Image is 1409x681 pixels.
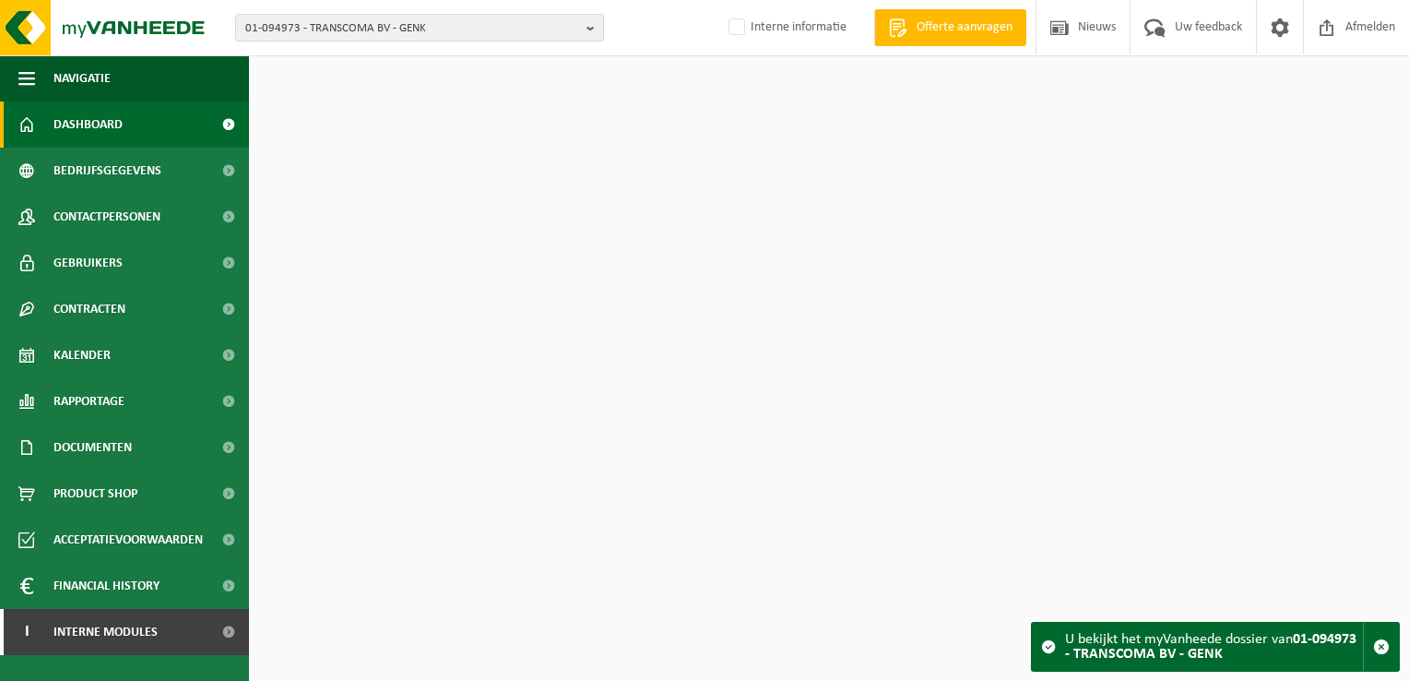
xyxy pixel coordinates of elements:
span: Contactpersonen [53,194,160,240]
span: Financial History [53,563,160,609]
span: Interne modules [53,609,158,655]
a: Offerte aanvragen [874,9,1026,46]
span: Offerte aanvragen [912,18,1017,37]
span: Gebruikers [53,240,123,286]
label: Interne informatie [725,14,847,42]
span: Documenten [53,424,132,471]
span: Kalender [53,332,111,378]
span: Navigatie [53,55,111,102]
div: U bekijkt het myVanheede dossier van [1065,623,1363,671]
span: Rapportage [53,378,124,424]
span: Bedrijfsgegevens [53,148,161,194]
span: 01-094973 - TRANSCOMA BV - GENK [245,15,579,42]
span: Product Shop [53,471,137,517]
span: Acceptatievoorwaarden [53,517,203,563]
strong: 01-094973 - TRANSCOMA BV - GENK [1065,632,1356,662]
span: Dashboard [53,102,123,148]
span: Contracten [53,286,125,332]
button: 01-094973 - TRANSCOMA BV - GENK [235,14,604,42]
span: I [18,609,35,655]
